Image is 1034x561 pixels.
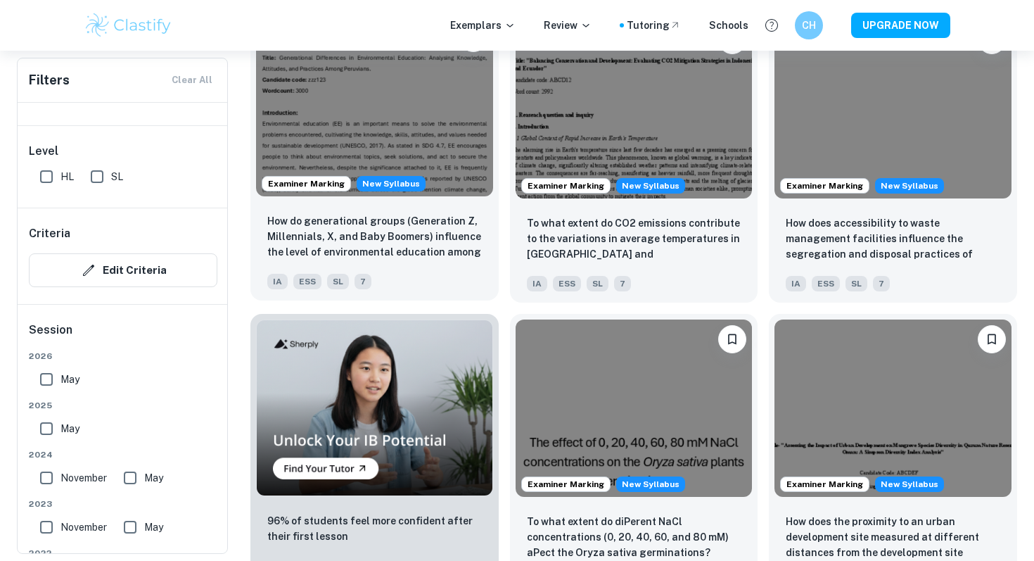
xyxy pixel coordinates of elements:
a: Examiner MarkingStarting from the May 2026 session, the ESS IA requirements have changed. We crea... [250,15,499,302]
span: Examiner Marking [781,478,869,491]
h6: CH [801,18,817,33]
span: ESS [812,276,840,291]
h6: Level [29,143,217,160]
span: IA [786,276,806,291]
img: ESS IA example thumbnail: To what extent do diPerent NaCl concentr [516,320,753,497]
span: SL [845,276,867,291]
button: Edit Criteria [29,253,217,287]
div: Starting from the May 2026 session, the ESS IA requirements have changed. We created this exempla... [616,178,685,194]
span: New Syllabus [616,178,685,194]
span: Examiner Marking [522,478,610,491]
span: 7 [614,276,631,291]
span: Examiner Marking [781,179,869,192]
span: New Syllabus [875,178,944,194]
p: How does accessibility to waste management facilities influence the segregation and disposal prac... [786,215,1000,263]
p: Review [544,18,592,33]
span: ESS [293,274,321,289]
span: 7 [873,276,890,291]
h6: Criteria [29,225,70,242]
span: SL [327,274,349,289]
span: HL [60,169,74,184]
p: To what extent do CO2 emissions contribute to the variations in average temperatures in Indonesia... [527,215,741,263]
span: SL [111,169,123,184]
span: Examiner Marking [522,179,610,192]
button: UPGRADE NOW [851,13,950,38]
p: Exemplars [450,18,516,33]
div: Starting from the May 2026 session, the ESS IA requirements have changed. We created this exempla... [875,477,944,492]
span: IA [267,274,288,289]
img: Clastify logo [84,11,173,39]
span: New Syllabus [357,176,426,191]
button: Bookmark [978,325,1006,353]
span: New Syllabus [875,477,944,492]
p: To what extent do diPerent NaCl concentrations (0, 20, 40, 60, and 80 mM) aPect the Oryza sativa ... [527,514,741,560]
h6: Session [29,322,217,350]
span: November [60,470,107,486]
span: 2025 [29,399,217,412]
span: 2022 [29,547,217,560]
span: New Syllabus [616,477,685,492]
img: ESS IA example thumbnail: To what extent do CO2 emissions contribu [516,20,753,198]
h6: Filters [29,70,70,90]
a: Schools [709,18,748,33]
span: May [60,421,79,436]
p: 96% of students feel more confident after their first lesson [267,513,482,544]
img: Thumbnail [256,320,493,496]
div: Starting from the May 2026 session, the ESS IA requirements have changed. We created this exempla... [616,477,685,492]
button: CH [795,11,823,39]
span: ESS [553,276,581,291]
div: Starting from the May 2026 session, the ESS IA requirements have changed. We created this exempla... [875,178,944,194]
a: Tutoring [627,18,681,33]
button: Bookmark [718,325,746,353]
a: Examiner MarkingStarting from the May 2026 session, the ESS IA requirements have changed. We crea... [769,15,1017,302]
span: 2023 [29,498,217,510]
span: November [60,519,107,535]
img: ESS IA example thumbnail: How do generational groups (Generation Z [256,18,493,196]
span: IA [527,276,547,291]
img: ESS IA example thumbnail: How does accessibility to waste manageme [774,20,1011,198]
span: 7 [355,274,371,289]
span: May [144,519,163,535]
span: May [144,470,163,486]
button: Help and Feedback [760,13,784,37]
img: ESS IA example thumbnail: How does the proximity to an urban devel [774,320,1011,497]
a: Examiner MarkingStarting from the May 2026 session, the ESS IA requirements have changed. We crea... [510,15,758,302]
span: 2024 [29,448,217,461]
div: Starting from the May 2026 session, the ESS IA requirements have changed. We created this exempla... [357,176,426,191]
span: SL [587,276,608,291]
p: How do generational groups (Generation Z, Millennials, X, and Baby Boomers) influence the level o... [267,213,482,261]
span: Examiner Marking [262,177,350,190]
span: May [60,372,79,387]
span: 2026 [29,350,217,363]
